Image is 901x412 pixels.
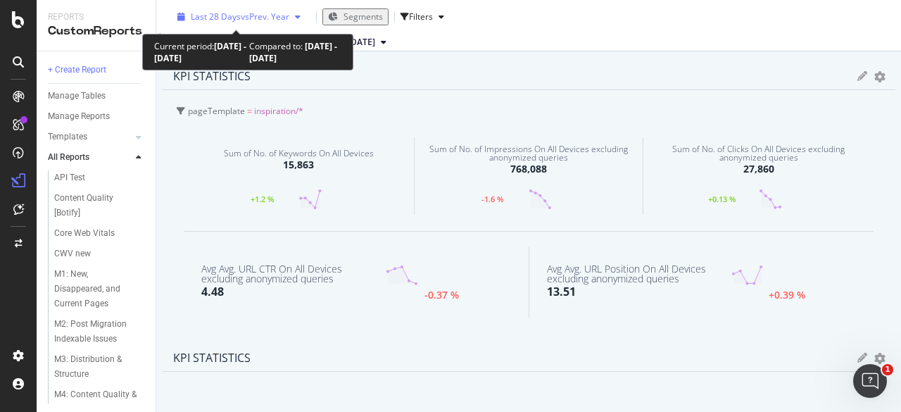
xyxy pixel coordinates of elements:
a: Core Web Vitals [54,226,146,241]
button: Last 28 DaysvsPrev. Year [168,10,310,23]
button: Segments [322,8,389,25]
span: 2024 Aug. 6th [348,36,375,49]
span: = [247,105,252,117]
span: inspiration/* [254,105,303,117]
span: vs Prev. Year [241,11,289,23]
div: Avg Avg. URL CTR On All Devices excluding anonymized queries [201,264,372,284]
span: Last 28 Days [191,11,241,23]
span: Segments [344,11,383,23]
a: M2: Post Migration Indexable Issues [54,317,146,347]
div: gear [874,71,886,81]
div: Avg Avg. URL Position On All Devices excluding anonymized queries [547,264,717,284]
div: -1.6 % [457,196,529,203]
div: Templates [48,130,87,144]
a: Content Quality [Botify] [54,191,146,220]
div: 768,088 [510,162,547,176]
a: All Reports [48,150,132,165]
div: KPI STATISTICS [173,69,251,83]
a: Templates [48,130,132,144]
span: 1 [882,364,893,375]
div: +0.39 % [759,291,814,300]
button: [DATE] [342,34,392,51]
div: All Reports [48,150,89,165]
div: + Create Report [48,63,106,77]
div: Core Web Vitals [54,226,115,241]
div: Compared to: [249,40,341,64]
div: -0.37 % [414,291,470,300]
div: Sum of No. of Impressions On All Devices excluding anonymized queries [421,145,636,162]
div: M1: New, Disappeared, and Current Pages [54,267,138,311]
div: CWV new [54,246,91,261]
a: API Test [54,170,146,185]
div: Sum of No. of Clicks On All Devices excluding anonymized queries [650,145,867,162]
div: Current period: [154,40,249,64]
div: Sum of No. of Keywords On All Devices [224,149,374,158]
div: API Test [54,170,85,185]
a: + Create Report [48,63,146,77]
div: Manage Tables [48,89,106,104]
b: [DATE] - [DATE] [249,40,337,64]
a: M1: New, Disappeared, and Current Pages [54,267,146,311]
iframe: Intercom live chat [853,364,887,398]
a: Manage Reports [48,109,146,124]
div: 27,860 [743,162,774,176]
div: +0.13 % [686,196,759,203]
div: Filters [409,11,433,23]
button: Filters [401,6,450,28]
div: 13.51 [547,284,576,300]
div: KPI STATISTICS [173,351,251,365]
b: [DATE] - [DATE] [154,40,246,64]
div: +1.2 % [227,196,299,203]
div: 4.48 [201,284,224,300]
div: M3: Distribution & Structure [54,352,135,382]
div: M2: Post Migration Indexable Issues [54,317,137,347]
div: Reports [48,11,144,23]
div: gear [874,353,886,363]
div: Content Quality [Botify] [54,191,133,220]
a: Manage Tables [48,89,146,104]
a: M3: Distribution & Structure [54,352,146,382]
div: KPI STATISTICSgeargearpageTemplate = inspiration/*Sum of No. of Keywords On All Devices15,863+1.2... [162,62,895,344]
span: pageTemplate [188,105,245,117]
div: CustomReports [48,23,144,39]
a: CWV new [54,246,146,261]
div: Manage Reports [48,109,110,124]
div: 15,863 [283,158,314,172]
